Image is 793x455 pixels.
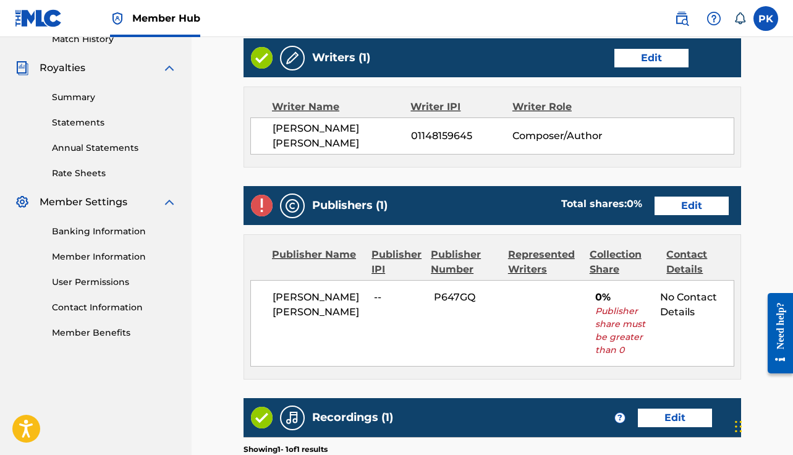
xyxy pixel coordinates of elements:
a: Statements [52,116,177,129]
img: expand [162,195,177,210]
p: Showing 1 - 1 of 1 results [244,444,328,455]
div: Writer Name [272,100,410,114]
span: [PERSON_NAME] [PERSON_NAME] [273,290,365,320]
a: Contact Information [52,301,177,314]
img: Royalties [15,61,30,75]
div: Collection Share [590,247,658,277]
h5: Writers (1) [312,51,370,65]
div: User Menu [753,6,778,31]
img: Writers [285,51,300,66]
div: Publisher IPI [371,247,422,277]
div: Notifications [734,12,746,25]
div: No Contact Details [660,290,734,320]
div: Help [702,6,726,31]
h5: Publishers (1) [312,198,388,213]
span: Member Settings [40,195,127,210]
img: MLC Logo [15,9,62,27]
iframe: Resource Center [758,282,793,384]
span: Royalties [40,61,85,75]
iframe: Chat Widget [731,396,793,455]
a: Rate Sheets [52,167,177,180]
div: Widget de chat [731,396,793,455]
img: help [706,11,721,26]
a: Member Benefits [52,326,177,339]
a: Match History [52,33,177,46]
img: Member Settings [15,195,30,210]
img: Recordings [285,410,300,425]
span: 0 % [627,198,642,210]
img: search [674,11,689,26]
span: 0% [595,290,651,305]
img: Valid [251,407,273,428]
img: expand [162,61,177,75]
a: Public Search [669,6,694,31]
img: Valid [251,47,273,69]
div: Total shares: [561,197,642,211]
div: Glisser [735,408,742,445]
img: Top Rightsholder [110,11,125,26]
a: Edit [638,409,712,427]
img: Invalid [251,195,273,216]
div: Contact Details [666,247,734,277]
h5: Recordings (1) [312,410,393,425]
div: Writer IPI [410,100,512,114]
a: Edit [614,49,689,67]
span: Publisher share must be greater than 0 [595,305,651,357]
img: Publishers [285,198,300,213]
a: Summary [52,91,177,104]
span: 01148159645 [411,129,512,143]
div: Represented Writers [508,247,580,277]
div: Publisher Name [272,247,362,277]
a: Annual Statements [52,142,177,155]
span: -- [374,290,425,305]
span: ? [615,413,625,423]
span: Member Hub [132,11,200,25]
span: Composer/Author [512,129,604,143]
a: User Permissions [52,276,177,289]
div: Writer Role [512,100,605,114]
a: Banking Information [52,225,177,238]
span: P647GQ [434,290,503,305]
div: Publisher Number [431,247,499,277]
a: Member Information [52,250,177,263]
a: Edit [655,197,729,215]
span: [PERSON_NAME] [PERSON_NAME] [273,121,411,151]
